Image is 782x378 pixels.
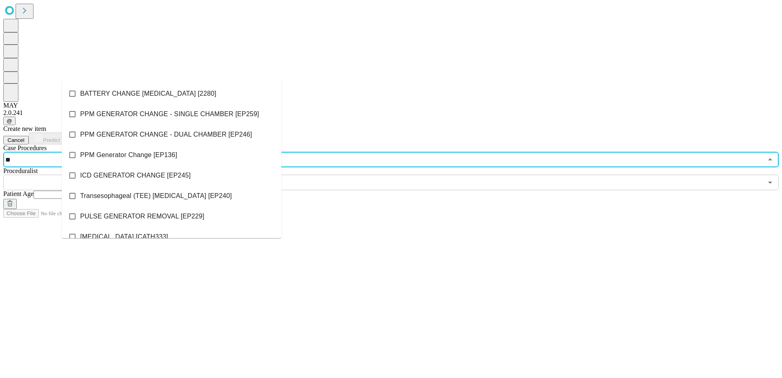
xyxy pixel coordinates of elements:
[80,130,252,139] span: PPM GENERATOR CHANGE - DUAL CHAMBER [EP246]
[764,177,776,188] button: Open
[3,167,38,174] span: Proceduralist
[80,211,204,221] span: PULSE GENERATOR REMOVAL [EP229]
[3,109,779,117] div: 2.0.241
[80,109,259,119] span: PPM GENERATOR CHANGE - SINGLE CHAMBER [EP259]
[7,137,25,143] span: Cancel
[80,150,177,160] span: PPM Generator Change [EP136]
[80,89,216,99] span: BATTERY CHANGE [MEDICAL_DATA] [2280]
[3,136,29,144] button: Cancel
[80,191,232,201] span: Transesophageal (TEE) [MEDICAL_DATA] [EP240]
[764,154,776,165] button: Close
[3,102,779,109] div: MAY
[43,137,60,143] span: Predict
[80,232,168,242] span: [MEDICAL_DATA] [CATH333]
[29,133,66,144] button: Predict
[3,144,47,151] span: Scheduled Procedure
[3,190,34,197] span: Patient Age
[7,118,12,124] span: @
[3,117,16,125] button: @
[80,171,191,180] span: ICD GENERATOR CHANGE [EP245]
[3,125,46,132] span: Create new item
